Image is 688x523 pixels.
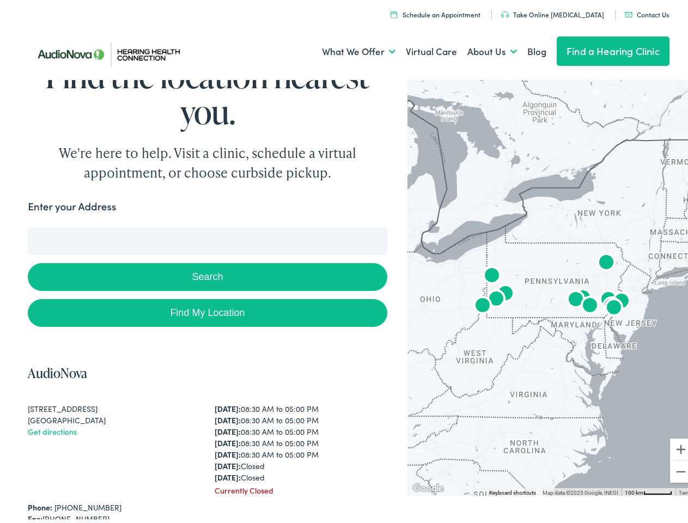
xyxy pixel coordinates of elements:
div: AudioNova [483,284,509,310]
strong: [DATE]: [215,446,241,457]
a: AudioNova [28,361,87,379]
div: Currently Closed [215,482,387,493]
img: utility icon [391,8,397,15]
strong: [DATE]: [215,469,241,479]
button: Map Scale: 100 km per 49 pixels [622,485,675,492]
a: Virtual Care [406,28,457,69]
div: 08:30 AM to 05:00 PM 08:30 AM to 05:00 PM 08:30 AM to 05:00 PM 08:30 AM to 05:00 PM 08:30 AM to 0... [215,400,387,480]
a: Get directions [28,423,77,434]
a: Contact Us [625,7,669,16]
div: AudioNova [479,260,505,287]
a: What We Offer [322,28,395,69]
button: Search [28,260,387,288]
a: About Us [467,28,517,69]
input: Enter your address or zip code [28,224,387,252]
div: AudioNova [595,284,622,311]
button: Keyboard shortcuts [489,486,536,494]
a: Find My Location [28,296,387,324]
a: Blog [527,28,546,69]
label: Enter your Address [28,196,116,211]
div: We're here to help. Visit a clinic, schedule a virtual appointment, or choose curbside pickup. [33,140,382,179]
a: Find a Hearing Clinic [557,33,669,63]
span: 100 km [625,486,643,492]
strong: Phone: [28,498,52,509]
div: AudioNova [570,283,596,309]
img: utility icon [501,8,509,15]
img: utility icon [625,9,632,14]
span: Map data ©2025 Google, INEGI [543,486,618,492]
div: AudioNova [593,247,619,273]
strong: [DATE]: [215,423,241,434]
div: AudioNova [601,293,627,319]
strong: [DATE]: [215,400,241,411]
div: [STREET_ADDRESS] [28,400,200,411]
div: AudioNova [563,284,589,311]
a: Take Online [MEDICAL_DATA] [501,7,604,16]
strong: [DATE]: [215,434,241,445]
div: [PHONE_NUMBER] [28,510,387,521]
div: AudioNova [577,290,603,317]
a: [PHONE_NUMBER] [54,498,121,509]
div: AudioNova [599,291,625,317]
div: [GEOGRAPHIC_DATA] [28,411,200,423]
div: AudioNova [608,286,635,312]
h1: Find the location nearest you. [28,54,387,126]
div: AudioNova [470,290,496,317]
strong: [DATE]: [215,411,241,422]
a: Open this area in Google Maps (opens a new window) [410,478,446,492]
img: Google [410,478,446,492]
strong: [DATE]: [215,457,241,468]
strong: Fax: [28,510,42,521]
a: Schedule an Appointment [391,7,480,16]
div: AudioNova [492,278,519,305]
